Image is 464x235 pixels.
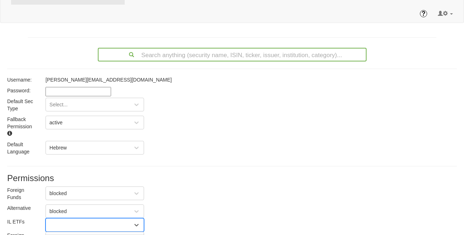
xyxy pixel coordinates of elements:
[7,174,457,183] h3: Permissions
[7,186,35,201] p: Foreign Funds
[49,190,67,197] div: blocked
[415,5,432,23] a: ?
[7,141,35,155] p: Default Language
[7,116,35,137] p: Fallback Permission
[46,76,188,83] p: [PERSON_NAME][EMAIL_ADDRESS][DOMAIN_NAME]
[422,10,426,17] span: ?
[7,204,35,212] p: Alternative
[7,98,35,112] p: Default Sec Type
[99,49,366,61] div: Search anything (security name, ISIN, ticker, issuer, institution, category)...
[49,119,63,126] div: active
[49,101,68,108] div: Select...
[2,76,40,83] div: Username:
[49,208,67,215] div: blocked
[7,87,35,94] p: Password:
[7,218,35,225] p: IL ETFs
[49,144,67,151] div: Hebrew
